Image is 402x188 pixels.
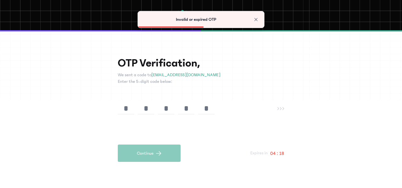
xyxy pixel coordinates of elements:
span: Invalid or expired OTP [176,17,216,22]
p: Enter the 5-digit code below: [118,78,284,85]
p: 04 : 18 [270,150,284,157]
p: Expires in [250,150,268,157]
button: Close [253,16,259,23]
span: [EMAIL_ADDRESS][DOMAIN_NAME] [151,72,220,77]
h1: OTP Verification, [118,57,284,69]
button: Continue [118,145,181,162]
p: We sent a code to [118,72,284,78]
